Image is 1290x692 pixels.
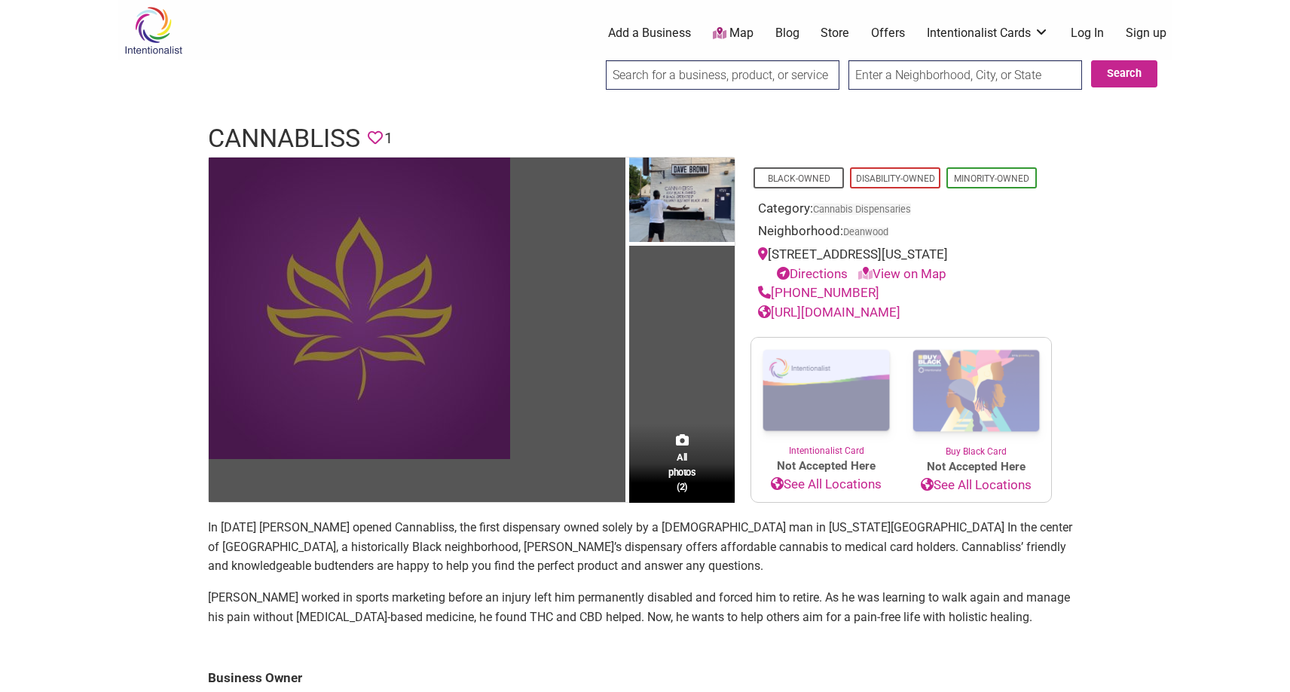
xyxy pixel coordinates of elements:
[751,475,901,495] a: See All Locations
[1126,25,1166,41] a: Sign up
[858,266,946,281] a: View on Map
[901,338,1051,445] img: Buy Black Card
[209,158,510,459] img: The logo of Cannabliss
[871,25,905,41] a: Offers
[758,199,1044,222] div: Category:
[758,285,879,300] a: [PHONE_NUMBER]
[856,173,935,184] a: Disability-Owned
[751,338,901,444] img: Intentionalist Card
[954,173,1029,184] a: Minority-Owned
[608,25,691,41] a: Add a Business
[777,266,848,281] a: Directions
[668,450,695,493] span: All photos (2)
[843,228,888,237] span: Deanwood
[713,25,754,42] a: Map
[927,25,1049,41] a: Intentionalist Cards
[629,158,735,246] img: The owner standing outside Cannabliss
[208,588,1082,626] p: [PERSON_NAME] worked in sports marketing before an injury left him permanently disabled and force...
[758,305,900,320] a: [URL][DOMAIN_NAME]
[758,222,1044,245] div: Neighborhood:
[751,338,901,458] a: Intentionalist Card
[901,338,1051,458] a: Buy Black Card
[821,25,849,41] a: Store
[384,127,393,150] span: 1
[1091,60,1157,87] button: Search
[848,60,1082,90] input: Enter a Neighborhood, City, or State
[606,60,839,90] input: Search for a business, product, or service
[813,204,911,215] a: Cannabis Dispensaries
[208,518,1082,576] p: In [DATE] [PERSON_NAME] opened Cannabliss, the first dispensary owned solely by a [DEMOGRAPHIC_DA...
[751,458,901,475] span: Not Accepted Here
[768,173,830,184] a: Black-Owned
[901,476,1051,495] a: See All Locations
[118,6,189,55] img: Intentionalist
[901,458,1051,476] span: Not Accepted Here
[1071,25,1104,41] a: Log In
[758,245,1044,283] div: [STREET_ADDRESS][US_STATE]
[775,25,799,41] a: Blog
[208,121,360,157] h1: Cannabliss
